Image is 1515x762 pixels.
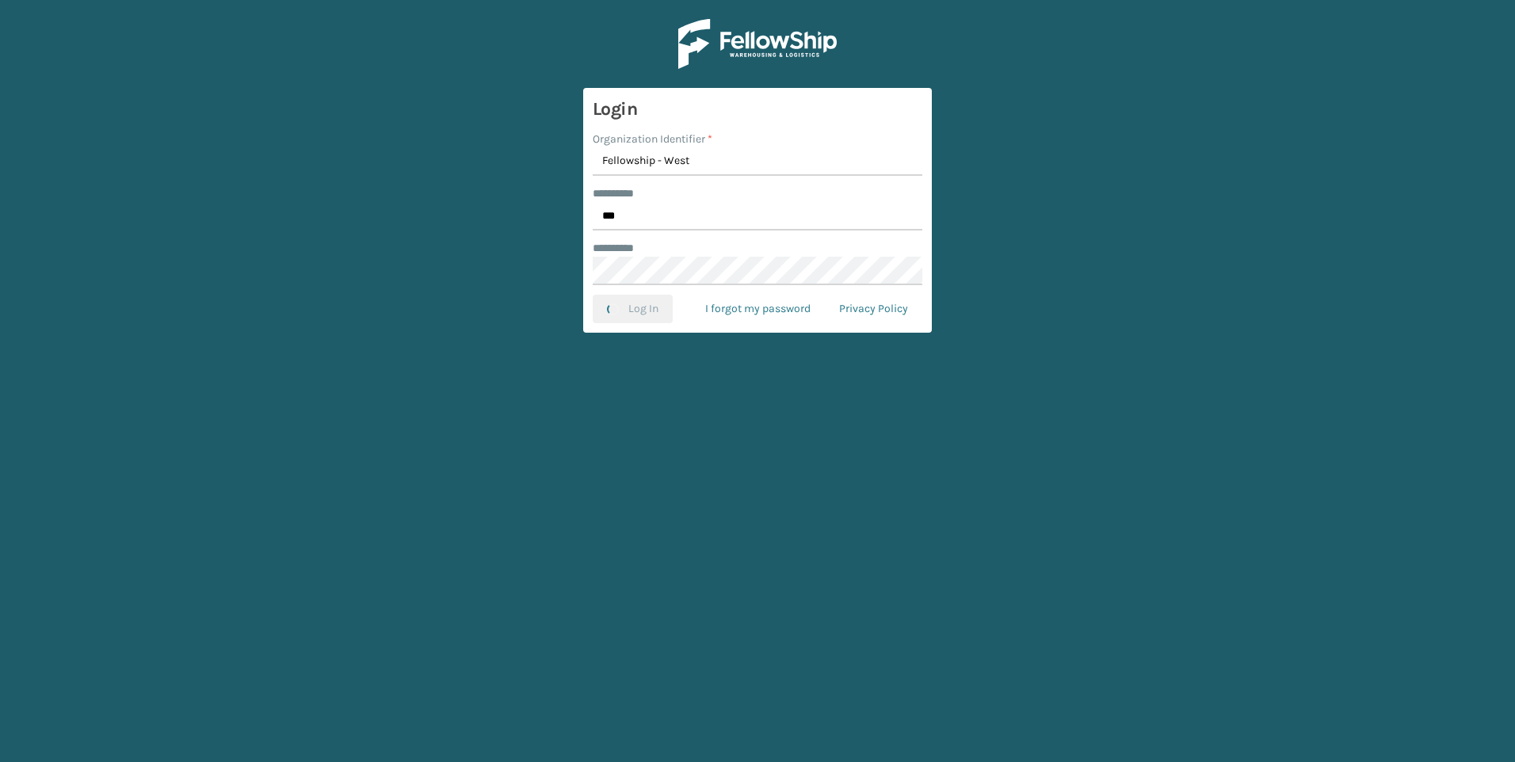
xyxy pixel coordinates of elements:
[678,19,837,69] img: Logo
[593,131,712,147] label: Organization Identifier
[593,97,922,121] h3: Login
[825,295,922,323] a: Privacy Policy
[691,295,825,323] a: I forgot my password
[593,295,673,323] button: Log In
